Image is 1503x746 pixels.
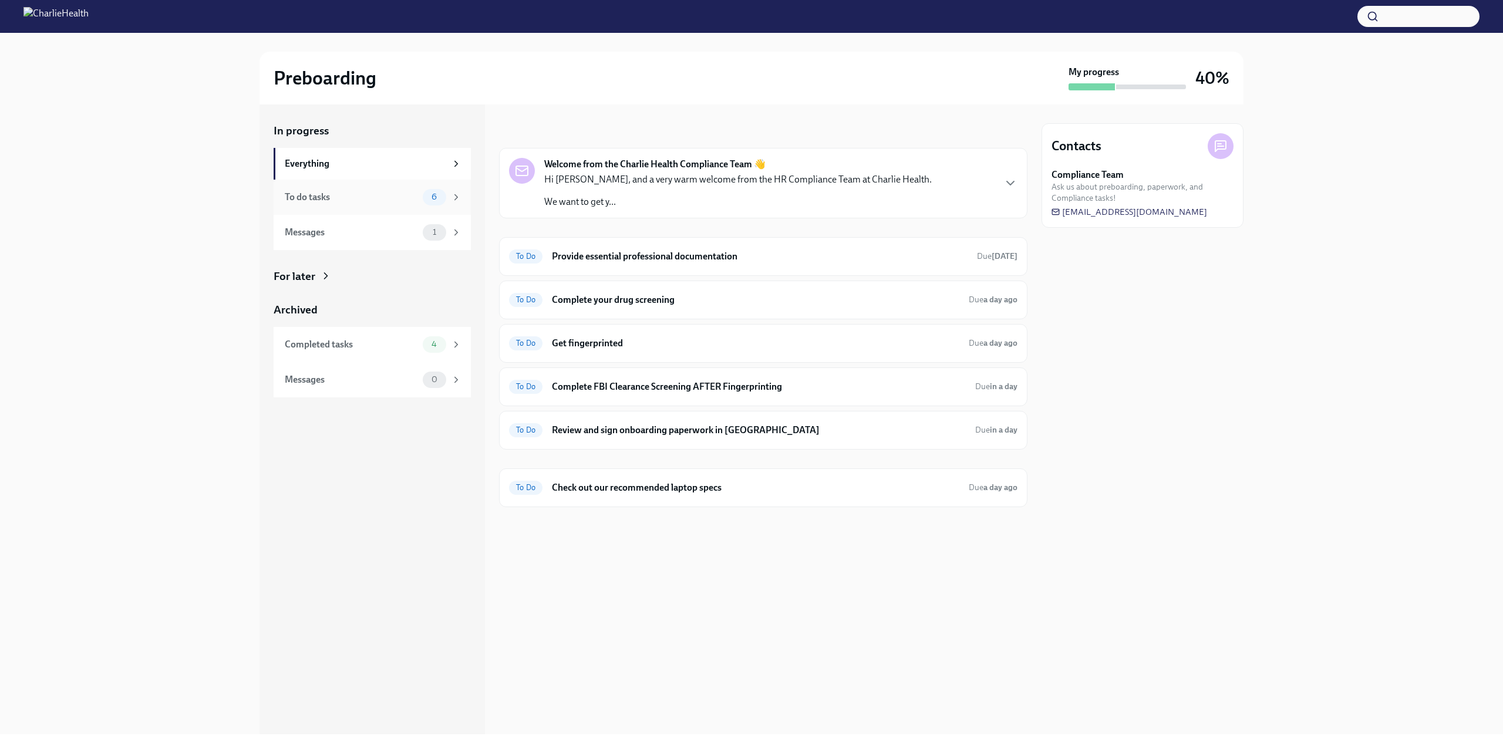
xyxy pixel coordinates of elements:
[552,337,959,350] h6: Get fingerprinted
[499,123,554,139] div: In progress
[983,338,1017,348] strong: a day ago
[285,191,418,204] div: To do tasks
[509,377,1017,396] a: To DoComplete FBI Clearance Screening AFTER FingerprintingDuein a day
[1052,181,1234,204] span: Ask us about preboarding, paperwork, and Compliance tasks!
[969,482,1017,492] span: Due
[975,381,1017,392] span: August 29th, 2025 09:00
[552,250,968,263] h6: Provide essential professional documentation
[544,158,766,171] strong: Welcome from the Charlie Health Compliance Team 👋
[1052,168,1124,181] strong: Compliance Team
[969,295,1017,305] span: Due
[23,7,89,26] img: CharlieHealth
[274,215,471,250] a: Messages1
[274,66,376,90] h2: Preboarding
[274,180,471,215] a: To do tasks6
[424,340,444,349] span: 4
[426,228,443,237] span: 1
[285,226,418,239] div: Messages
[509,478,1017,497] a: To DoCheck out our recommended laptop specsDuea day ago
[424,375,444,384] span: 0
[552,481,959,494] h6: Check out our recommended laptop specs
[274,327,471,362] a: Completed tasks4
[552,293,959,306] h6: Complete your drug screening
[990,425,1017,435] strong: in a day
[977,251,1017,261] span: Due
[509,483,542,492] span: To Do
[274,123,471,139] a: In progress
[285,157,446,170] div: Everything
[274,148,471,180] a: Everything
[509,426,542,434] span: To Do
[983,482,1017,492] strong: a day ago
[1195,67,1229,89] h3: 40%
[509,339,542,347] span: To Do
[983,295,1017,305] strong: a day ago
[509,334,1017,353] a: To DoGet fingerprintedDuea day ago
[969,482,1017,493] span: August 26th, 2025 09:00
[509,252,542,261] span: To Do
[274,302,471,318] a: Archived
[975,424,1017,436] span: August 29th, 2025 09:00
[274,362,471,397] a: Messages0
[969,337,1017,349] span: August 26th, 2025 09:00
[1069,66,1119,79] strong: My progress
[969,294,1017,305] span: August 26th, 2025 09:00
[975,425,1017,435] span: Due
[509,291,1017,309] a: To DoComplete your drug screeningDuea day ago
[990,382,1017,391] strong: in a day
[509,295,542,304] span: To Do
[285,373,418,386] div: Messages
[424,193,444,201] span: 6
[274,269,471,284] a: For later
[969,338,1017,348] span: Due
[544,195,932,208] p: We want to get y...
[1052,137,1101,155] h4: Contacts
[552,424,966,437] h6: Review and sign onboarding paperwork in [GEOGRAPHIC_DATA]
[552,380,966,393] h6: Complete FBI Clearance Screening AFTER Fingerprinting
[975,382,1017,391] span: Due
[274,269,315,284] div: For later
[977,251,1017,262] span: August 25th, 2025 09:00
[509,421,1017,440] a: To DoReview and sign onboarding paperwork in [GEOGRAPHIC_DATA]Duein a day
[1052,206,1207,218] a: [EMAIL_ADDRESS][DOMAIN_NAME]
[509,382,542,391] span: To Do
[509,247,1017,266] a: To DoProvide essential professional documentationDue[DATE]
[992,251,1017,261] strong: [DATE]
[544,173,932,186] p: Hi [PERSON_NAME], and a very warm welcome from the HR Compliance Team at Charlie Health.
[285,338,418,351] div: Completed tasks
